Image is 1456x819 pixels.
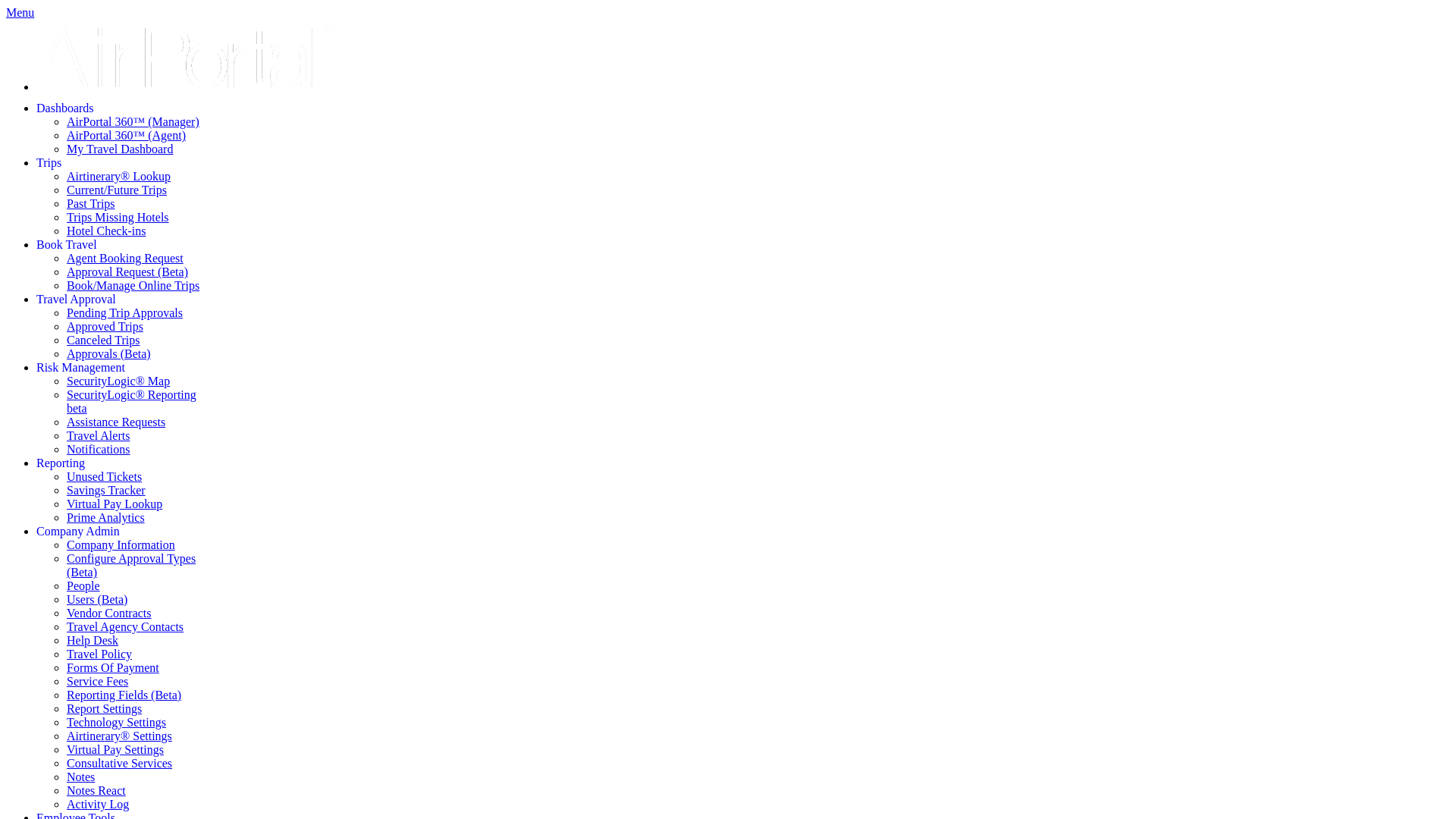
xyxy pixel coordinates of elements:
a: Canceled Trips [67,334,140,347]
a: Trips Missing Hotels [67,211,169,224]
a: Approved Trips [67,320,143,333]
a: Notes [67,770,95,783]
a: Current/Future Trips [67,184,167,196]
a: Reporting [36,457,85,469]
a: Dashboards [36,102,94,115]
a: Approval Request (Beta) [67,265,188,278]
a: Virtual Pay Lookup [67,497,162,510]
a: Users (Beta) [67,593,127,606]
a: SecurityLogic® Reporting beta [67,388,196,415]
a: Book/Manage Online Trips [67,279,199,292]
a: Agent Booking Request [67,252,184,265]
a: Notes React [67,784,126,797]
a: Configure Approval Types (Beta) [67,552,196,579]
a: My Travel Dashboard [67,143,173,155]
a: Travel Alerts [67,429,130,442]
a: Past Trips [67,197,115,210]
a: Forms Of Payment [67,661,159,674]
a: Approvals (Beta) [67,347,151,360]
a: Travel Approval [36,293,116,306]
a: SecurityLogic® Map [67,375,170,388]
a: Assistance Requests [67,416,165,428]
a: Hotel Check-ins [67,224,146,237]
a: AirPortal 360™ (Agent) [67,129,186,142]
a: Prime Analytics [67,511,145,524]
a: Company Information [67,538,175,551]
a: Travel Policy [67,648,132,661]
a: AirPortal 360™ (Manager) [67,115,199,128]
span: Travel Approval [36,293,116,306]
span: Company Admin [36,525,120,538]
a: Airtinerary® Settings [67,730,172,742]
a: Pending Trip Approvals [67,306,183,319]
a: Technology Settings [67,716,166,729]
span: Book Travel [36,238,97,252]
a: Consultative Services [67,757,172,770]
a: Company Admin [36,525,120,538]
a: Report Settings [67,702,142,715]
a: Help Desk [67,634,118,647]
a: Trips [36,156,61,169]
a: Book Travel [36,238,97,251]
a: Travel Agency Contacts [67,620,184,633]
img: airportal-logo.png [36,20,340,91]
a: Menu [6,6,34,19]
a: Airtinerary® Lookup [67,170,171,183]
a: Virtual Pay Settings [67,743,164,756]
a: Activity Log [67,798,129,811]
a: Risk Management [36,361,125,374]
a: Service Fees [67,675,128,688]
a: Notifications [67,443,130,456]
a: Vendor Contracts [67,607,152,620]
a: People [67,579,100,592]
span: Trips [36,156,61,170]
a: Reporting Fields (Beta) [67,689,181,701]
a: Savings Tracker [67,484,146,497]
a: Unused Tickets [67,470,142,483]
